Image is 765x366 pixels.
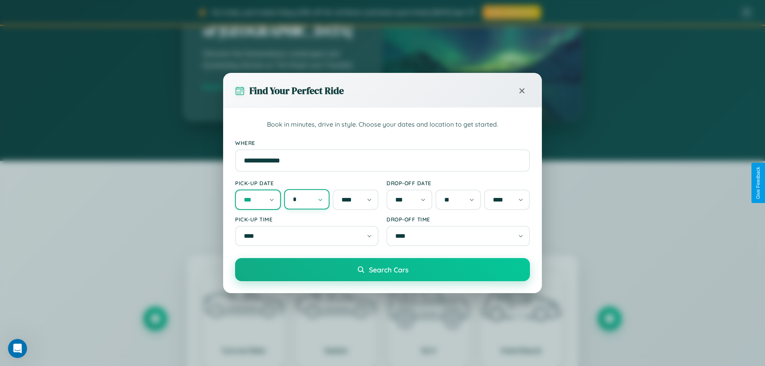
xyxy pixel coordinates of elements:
label: Drop-off Date [386,180,530,186]
button: Search Cars [235,258,530,281]
label: Pick-up Date [235,180,379,186]
label: Where [235,139,530,146]
label: Pick-up Time [235,216,379,223]
h3: Find Your Perfect Ride [249,84,344,97]
label: Drop-off Time [386,216,530,223]
p: Book in minutes, drive in style. Choose your dates and location to get started. [235,119,530,130]
span: Search Cars [369,265,408,274]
